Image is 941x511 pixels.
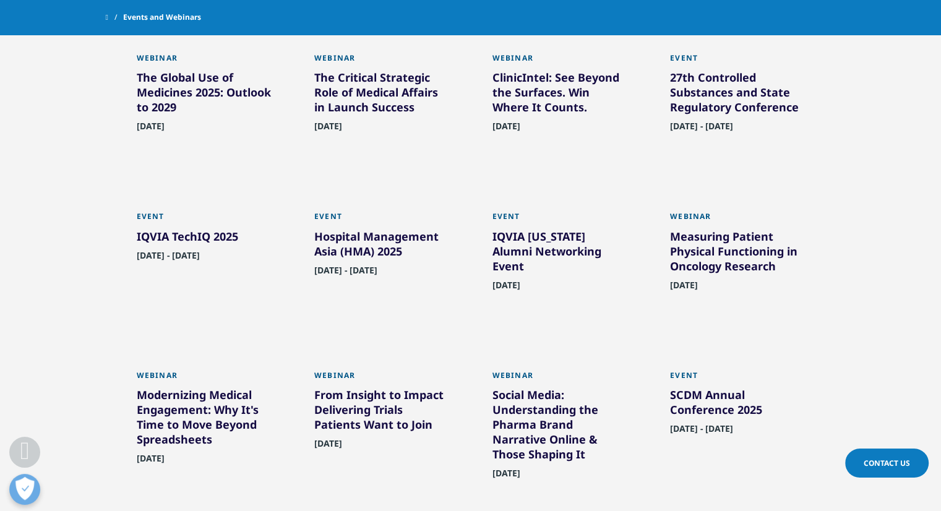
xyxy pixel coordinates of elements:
span: [DATE] - [DATE] [670,120,733,139]
a: Webinar The Global Use of Medicines 2025: Outlook to 2029 [DATE] [137,53,272,161]
span: [DATE] - [DATE] [137,249,200,268]
div: Event [137,212,272,228]
span: [DATE] [492,467,520,486]
div: IQVIA TechIQ 2025 [137,229,272,249]
div: Webinar [137,371,272,387]
a: Event 27th Controlled Substances and State Regulatory Conference [DATE] - [DATE] [670,53,805,161]
div: Webinar [492,371,627,387]
div: Hospital Management Asia (HMA) 2025 [314,229,449,264]
div: Webinar [492,53,627,70]
button: Open Preferences [9,474,40,505]
div: IQVIA [US_STATE] Alumni Networking Event [492,229,627,278]
a: Webinar The Critical Strategic Role of Medical Affairs in Launch Success [DATE] [314,53,449,161]
span: [DATE] [492,279,520,298]
span: [DATE] [137,120,165,139]
div: Webinar [314,371,449,387]
span: [DATE] [670,279,698,298]
div: Event [314,212,449,228]
a: Event IQVIA TechIQ 2025 [DATE] - [DATE] [137,212,272,290]
span: Contact Us [864,458,910,468]
div: Modernizing Medical Engagement: Why It's Time to Move Beyond Spreadsheets [137,387,272,452]
span: Events and Webinars [123,6,201,28]
a: Webinar From Insight to Impact Delivering Trials Patients Want to Join [DATE] [314,371,449,478]
div: Webinar [670,212,805,228]
a: Webinar ClinicIntel: See Beyond the Surfaces. Win Where It Counts. [DATE] [492,53,627,161]
div: SCDM Annual Conference 2025 [670,387,805,422]
div: Webinar [314,53,449,70]
a: Webinar Social Media: Understanding the Pharma Brand Narrative Online & Those Shaping It [DATE] [492,371,627,508]
span: [DATE] - [DATE] [670,423,733,442]
div: Webinar [137,53,272,70]
span: [DATE] [314,437,342,457]
a: Contact Us [845,449,929,478]
div: Event [670,53,805,70]
a: Event IQVIA [US_STATE] Alumni Networking Event [DATE] [492,212,627,319]
span: [DATE] - [DATE] [314,264,377,283]
a: Webinar Measuring Patient Physical Functioning in Oncology Research [DATE] [670,212,805,319]
div: Measuring Patient Physical Functioning in Oncology Research [670,229,805,278]
div: The Critical Strategic Role of Medical Affairs in Launch Success [314,70,449,119]
div: ClinicIntel: See Beyond the Surfaces. Win Where It Counts. [492,70,627,119]
div: Event [492,212,627,228]
span: [DATE] [137,452,165,471]
span: [DATE] [492,120,520,139]
span: [DATE] [314,120,342,139]
div: The Global Use of Medicines 2025: Outlook to 2029 [137,70,272,119]
a: Event Hospital Management Asia (HMA) 2025 [DATE] - [DATE] [314,212,449,304]
div: 27th Controlled Substances and State Regulatory Conference [670,70,805,119]
div: Social Media: Understanding the Pharma Brand Narrative Online & Those Shaping It [492,387,627,466]
a: Event SCDM Annual Conference 2025 [DATE] - [DATE] [670,371,805,463]
div: Event [670,371,805,387]
a: Webinar Modernizing Medical Engagement: Why It's Time to Move Beyond Spreadsheets [DATE] [137,371,272,493]
div: From Insight to Impact Delivering Trials Patients Want to Join [314,387,449,437]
